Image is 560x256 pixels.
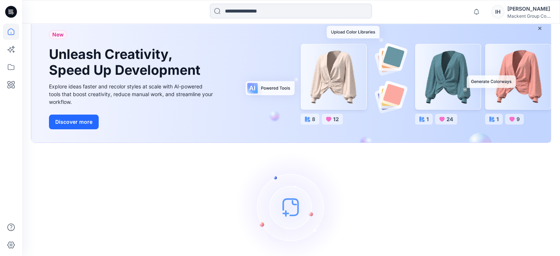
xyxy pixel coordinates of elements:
[52,30,64,39] span: New
[49,115,99,129] button: Discover more
[49,115,215,129] a: Discover more
[507,13,551,19] div: Mackent Group Co....
[49,83,215,106] div: Explore ideas faster and recolor styles at scale with AI-powered tools that boost creativity, red...
[491,5,504,18] div: IH
[507,4,551,13] div: [PERSON_NAME]
[49,46,204,78] h1: Unleash Creativity, Speed Up Development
